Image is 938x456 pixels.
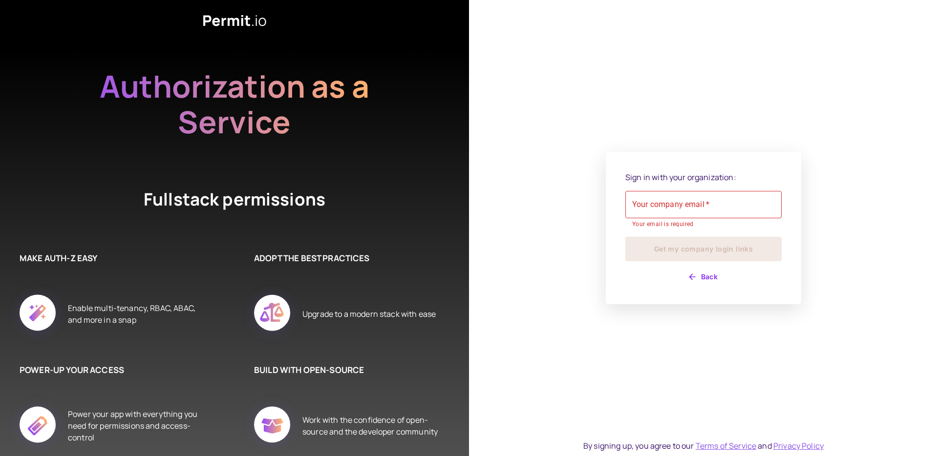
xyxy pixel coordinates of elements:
[625,237,782,261] button: Get my company login links
[20,364,205,376] h6: POWER-UP YOUR ACCESS
[254,364,440,376] h6: BUILD WITH OPEN-SOURCE
[302,284,436,344] div: Upgrade to a modern stack with ease
[625,171,782,183] p: Sign in with your organization:
[68,284,205,344] div: Enable multi-tenancy, RBAC, ABAC, and more in a snap
[773,440,824,451] a: Privacy Policy
[254,252,440,265] h6: ADOPT THE BEST PRACTICES
[632,220,775,229] p: Your email is required
[20,252,205,265] h6: MAKE AUTH-Z EASY
[696,440,756,451] a: Terms of Service
[68,68,401,140] h2: Authorization as a Service
[107,187,362,213] h4: Fullstack permissions
[625,269,782,285] button: Back
[68,395,205,456] div: Power your app with everything you need for permissions and access-control
[302,395,440,456] div: Work with the confidence of open-source and the developer community
[583,440,824,452] div: By signing up, you agree to our and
